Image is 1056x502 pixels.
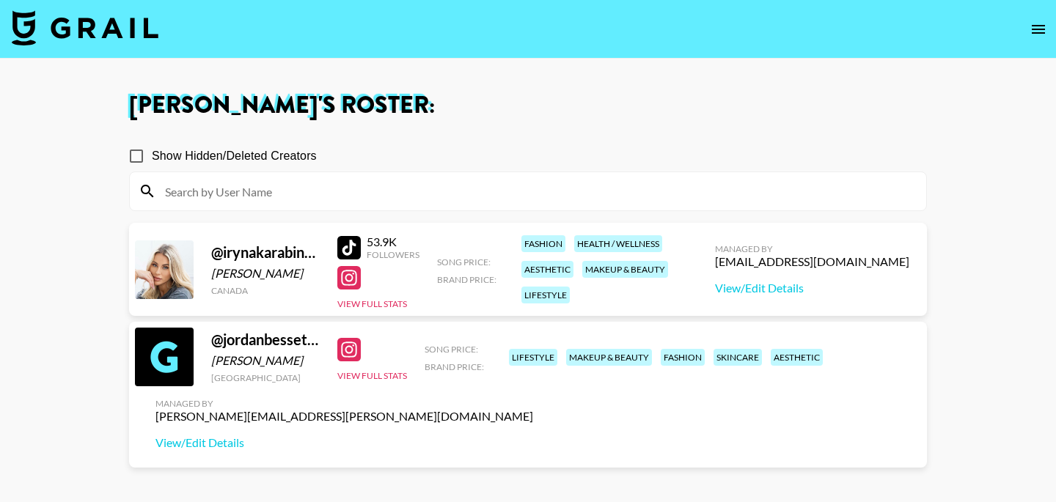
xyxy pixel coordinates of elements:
div: [EMAIL_ADDRESS][DOMAIN_NAME] [715,254,909,269]
button: open drawer [1024,15,1053,44]
div: health / wellness [574,235,662,252]
div: makeup & beauty [566,349,652,366]
a: View/Edit Details [155,435,533,450]
input: Search by User Name [156,180,917,203]
div: @ jordanbessette_ [211,331,320,349]
div: fashion [661,349,705,366]
button: View Full Stats [337,370,407,381]
a: View/Edit Details [715,281,909,295]
div: skincare [714,349,762,366]
div: [GEOGRAPHIC_DATA] [211,372,320,383]
div: @ irynakarabinovych [211,243,320,262]
span: Brand Price: [425,361,484,372]
div: aesthetic [771,349,823,366]
div: lifestyle [521,287,570,303]
div: [PERSON_NAME] [211,266,320,281]
div: makeup & beauty [582,261,668,278]
span: Song Price: [425,344,478,355]
div: 53.9K [367,235,419,249]
div: fashion [521,235,565,252]
span: Song Price: [437,256,491,267]
h1: [PERSON_NAME] 's Roster: [129,94,927,117]
div: Managed By [715,243,909,254]
div: Followers [367,249,419,260]
div: lifestyle [509,349,557,366]
span: Brand Price: [437,274,496,285]
div: Canada [211,285,320,296]
img: Grail Talent [12,10,158,45]
div: Managed By [155,398,533,409]
div: [PERSON_NAME][EMAIL_ADDRESS][PERSON_NAME][DOMAIN_NAME] [155,409,533,424]
button: View Full Stats [337,298,407,309]
div: aesthetic [521,261,573,278]
div: [PERSON_NAME] [211,353,320,368]
span: Show Hidden/Deleted Creators [152,147,317,165]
